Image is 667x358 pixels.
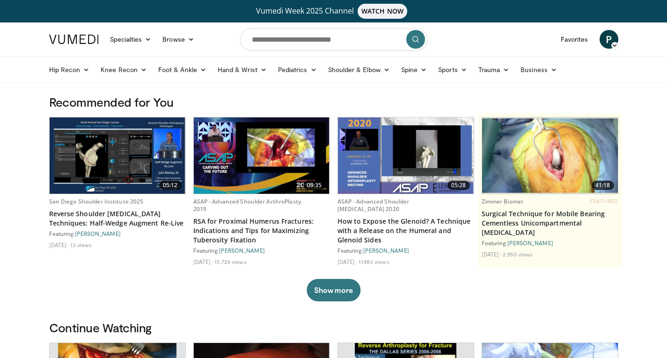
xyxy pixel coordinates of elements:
[482,197,524,205] a: Zimmer Biomet
[482,239,618,247] div: Featuring:
[49,197,144,205] a: San Diego Shoulder Institute 2025
[482,117,618,194] a: 41:18
[157,30,200,49] a: Browse
[95,60,153,79] a: Knee Recon
[51,4,617,19] a: Vumedi Week 2025 ChannelWATCH NOW
[482,209,618,237] a: Surgical Technique for Mobile Bearing Cementless Unicompartmental [MEDICAL_DATA]
[482,118,618,193] img: e9ed289e-2b85-4599-8337-2e2b4fe0f32a.620x360_q85_upscale.jpg
[323,60,396,79] a: Shoulder & Elbow
[49,95,618,110] h3: Recommended for You
[44,60,95,79] a: Hip Recon
[159,181,182,190] span: 05:12
[337,197,410,213] a: ASAP - Advanced Shoulder [MEDICAL_DATA] 2020
[307,279,360,301] button: Show more
[600,30,618,49] a: P
[272,60,323,79] a: Pediatrics
[193,258,213,265] li: [DATE]
[337,258,358,265] li: [DATE]
[447,181,470,190] span: 05:28
[358,4,407,19] span: WATCH NOW
[75,230,121,237] a: [PERSON_NAME]
[338,117,474,194] a: 05:28
[432,60,473,79] a: Sports
[49,209,186,228] a: Reverse Shoulder [MEDICAL_DATA] Techniques: Half-Wedge Augment Re-Live
[70,241,92,248] li: 13 views
[555,30,594,49] a: Favorites
[473,60,515,79] a: Trauma
[337,247,474,254] div: Featuring:
[153,60,212,79] a: Foot & Ankle
[590,198,618,205] span: FEATURED
[193,197,301,213] a: ASAP - Advanced Shoulder ArthroPlasty 2019
[359,258,389,265] li: 11,983 views
[503,250,533,258] li: 2,950 views
[50,117,185,194] a: 05:12
[303,181,326,190] span: 09:35
[212,60,272,79] a: Hand & Wrist
[507,240,553,246] a: [PERSON_NAME]
[194,117,330,194] img: 53f6b3b0-db1e-40d0-a70b-6c1023c58e52.620x360_q85_upscale.jpg
[193,247,330,254] div: Featuring:
[338,117,474,194] img: 56a87972-5145-49b8-a6bd-8880e961a6a7.620x360_q85_upscale.jpg
[50,117,185,194] img: 04ab4792-be95-4d15-abaa-61dd869f3458.620x360_q85_upscale.jpg
[49,320,618,335] h3: Continue Watching
[363,247,409,254] a: [PERSON_NAME]
[482,250,502,258] li: [DATE]
[49,230,186,237] div: Featuring:
[592,181,614,190] span: 41:18
[49,35,99,44] img: VuMedi Logo
[49,241,69,248] li: [DATE]
[396,60,432,79] a: Spine
[194,117,330,194] a: 09:35
[515,60,563,79] a: Business
[193,217,330,245] a: RSA for Proximal Humerus Fractures: Indications and Tips for Maximizing Tuberosity Fixation
[104,30,157,49] a: Specialties
[219,247,265,254] a: [PERSON_NAME]
[214,258,246,265] li: 15,726 views
[240,28,427,51] input: Search topics, interventions
[337,217,474,245] a: How to Expose the Glenoid? A Technique with a Release on the Humeral and Glenoid Sides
